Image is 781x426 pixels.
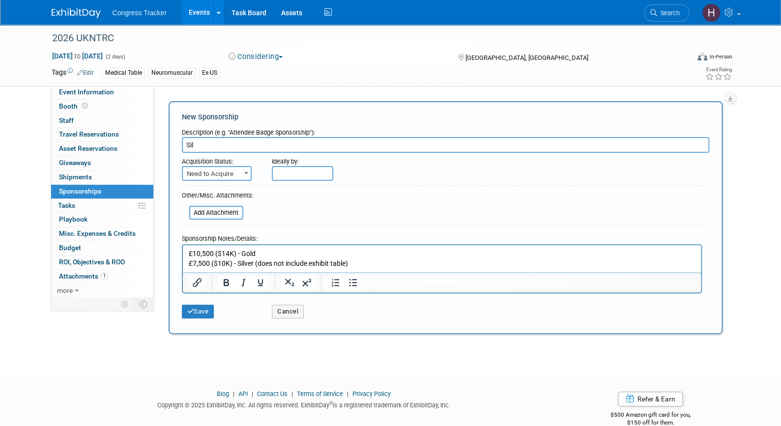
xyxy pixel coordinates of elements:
[51,100,153,114] a: Booth
[327,276,344,289] button: Numbered list
[80,102,89,110] span: Booth not reserved yet
[49,29,674,47] div: 2026 UKNTRC
[73,52,82,60] span: to
[77,69,93,76] a: Edit
[59,116,74,124] span: Staff
[51,114,153,128] a: Staff
[51,284,153,298] a: more
[189,276,205,289] button: Insert/edit link
[105,54,125,60] span: (2 days)
[252,276,268,289] button: Underline
[657,9,680,17] span: Search
[329,400,333,406] sup: ®
[249,390,256,398] span: |
[51,185,153,199] a: Sponsorships
[51,85,153,99] a: Event Information
[59,258,125,266] span: ROI, Objectives & ROO
[59,244,81,252] span: Budget
[344,276,361,289] button: Bullet list
[182,191,254,202] div: Other/Misc. Attachments:
[281,276,297,289] button: Subscript
[289,390,295,398] span: |
[101,272,108,280] span: 1
[133,298,153,311] td: Toggle Event Tabs
[631,51,732,66] div: Event Format
[705,67,731,72] div: Event Rating
[58,201,75,209] span: Tasks
[618,392,683,406] a: Refer & Earn
[352,390,391,398] a: Privacy Policy
[59,88,114,96] span: Event Information
[113,9,167,17] span: Congress Tracker
[231,390,237,398] span: |
[182,153,258,166] div: Acquisition Status:
[298,276,315,289] button: Superscript
[59,102,89,110] span: Booth
[51,142,153,156] a: Asset Reservations
[697,53,707,60] img: Format-Inperson.png
[238,390,248,398] a: API
[234,276,251,289] button: Italic
[51,199,153,213] a: Tasks
[465,54,588,61] span: [GEOGRAPHIC_DATA], [GEOGRAPHIC_DATA]
[59,215,87,223] span: Playbook
[709,53,732,60] div: In-Person
[59,173,92,181] span: Shipments
[182,166,252,181] span: Need to Acquire
[59,144,117,152] span: Asset Reservations
[182,305,214,318] button: Save
[59,229,136,237] span: Misc. Expenses & Credits
[51,170,153,184] a: Shipments
[52,398,557,410] div: Copyright © 2025 ExhibitDay, Inc. All rights reserved. ExhibitDay is a registered trademark of Ex...
[57,286,73,294] span: more
[225,52,287,62] button: Considering
[182,230,702,244] div: Sponsorship Notes/Details:
[52,67,93,79] td: Tags
[51,156,153,170] a: Giveaways
[217,276,234,289] button: Bold
[272,305,304,318] button: Cancel
[183,245,701,272] iframe: Rich Text Area
[297,390,343,398] a: Terms of Service
[345,390,351,398] span: |
[199,68,220,78] div: Ex-US
[102,68,145,78] div: Medical Table
[148,68,196,78] div: Neuromuscular
[51,270,153,284] a: Attachments1
[59,130,119,138] span: Travel Reservations
[51,241,153,255] a: Budget
[644,4,689,22] a: Search
[52,52,103,60] span: [DATE] [DATE]
[52,8,101,18] img: ExhibitDay
[59,187,101,195] span: Sponsorships
[51,213,153,227] a: Playbook
[51,128,153,142] a: Travel Reservations
[257,390,288,398] a: Contact Us
[183,167,251,181] span: Need to Acquire
[217,390,229,398] a: Blog
[51,227,153,241] a: Misc. Expenses & Credits
[59,159,91,167] span: Giveaways
[182,124,709,137] div: Description (e.g. "Attendee Badge Sponsorship"):
[702,3,721,22] img: Heather Jones
[116,298,134,311] td: Personalize Event Tab Strip
[272,153,664,166] div: Ideally by:
[51,256,153,269] a: ROI, Objectives & ROO
[182,112,709,122] div: New Sponsorship
[59,272,108,280] span: Attachments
